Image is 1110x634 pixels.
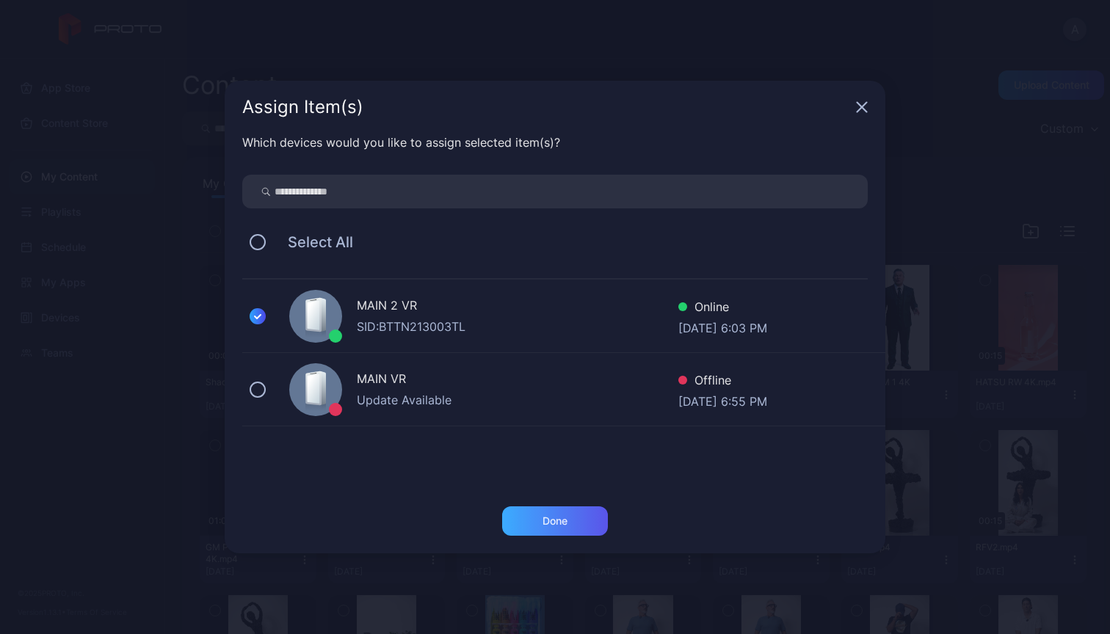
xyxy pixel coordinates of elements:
div: [DATE] 6:55 PM [678,393,767,407]
span: Select All [273,233,353,251]
button: Done [502,506,608,536]
div: SID: BTTN213003TL [357,318,678,335]
div: Assign Item(s) [242,98,850,116]
div: MAIN VR [357,370,678,391]
div: Online [678,298,767,319]
div: Update Available [357,391,678,409]
div: Done [543,515,567,527]
div: Offline [678,371,767,393]
div: [DATE] 6:03 PM [678,319,767,334]
div: MAIN 2 VR [357,296,678,318]
div: Which devices would you like to assign selected item(s)? [242,134,868,151]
